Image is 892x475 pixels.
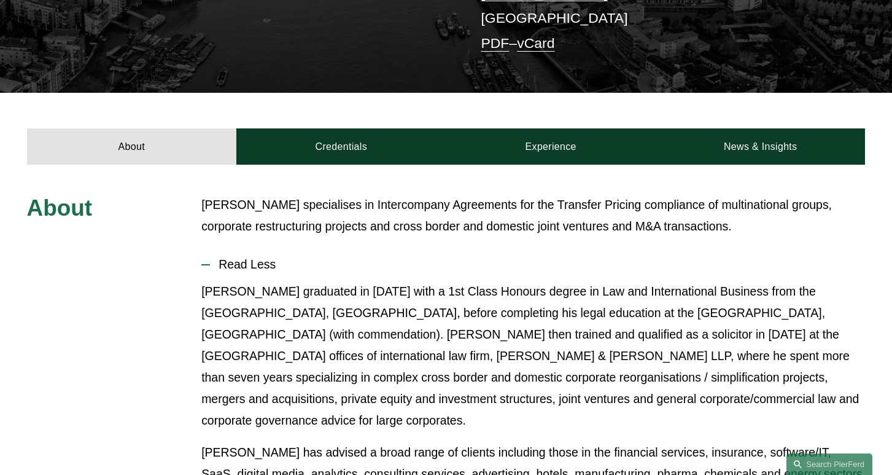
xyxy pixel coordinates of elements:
button: Read Less [201,248,865,281]
a: vCard [517,35,554,51]
a: About [27,128,236,165]
a: Search this site [786,453,872,475]
span: Read Less [210,257,865,272]
a: News & Insights [656,128,865,165]
a: Experience [446,128,655,165]
a: PDF [481,35,509,51]
p: [PERSON_NAME] graduated in [DATE] with a 1st Class Honours degree in Law and International Busine... [201,281,865,432]
a: Credentials [236,128,446,165]
span: About [27,195,93,221]
p: [PERSON_NAME] specialises in Intercompany Agreements for the Transfer Pricing compliance of multi... [201,194,865,237]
